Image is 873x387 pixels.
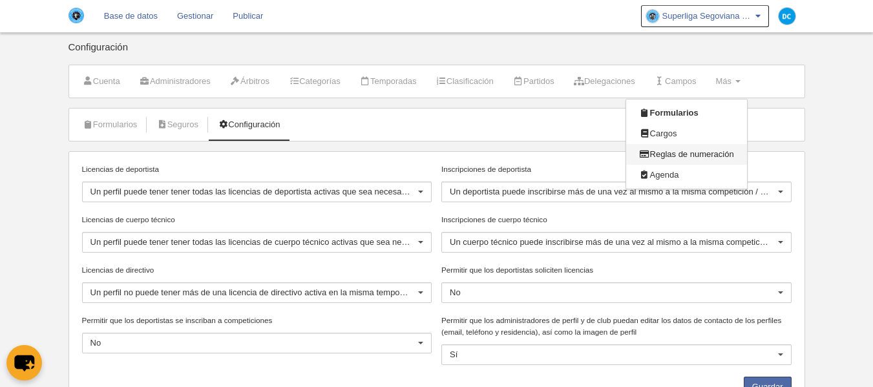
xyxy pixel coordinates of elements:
[149,115,205,134] a: Seguros
[708,72,747,91] a: Más
[76,72,127,91] a: Cuenta
[567,72,642,91] a: Delegaciones
[646,10,659,23] img: OavcNxVbaZnD.30x30.jpg
[450,187,786,196] span: Un deportista puede inscribirse más de una vez al mismo a la misma competición / evento
[626,165,746,185] a: Agenda
[647,72,704,91] a: Campos
[82,214,432,225] label: Licencias de cuerpo técnico
[211,115,287,134] a: Configuración
[441,264,792,276] label: Permitir que los deportistas soliciten licencias
[90,288,417,297] span: Un perfil no puede tener más de una licencia de directivo activa en la misma temporada
[82,163,432,175] label: Licencias de deportista
[506,72,562,91] a: Partidos
[6,345,42,381] button: chat-button
[68,42,805,65] div: Configuración
[90,187,411,196] span: Un perfil puede tener tener todas las licencias de deportista activas que sea necesario
[353,72,424,91] a: Temporadas
[641,5,769,27] a: Superliga Segoviana Por Mil Razones
[779,8,795,25] img: c2l6ZT0zMHgzMCZmcz05JnRleHQ9REMmYmc9MDM5YmU1.png
[90,237,429,247] span: Un perfil puede tener tener todas las licencias de cuerpo técnico activas que sea necesario
[223,72,277,91] a: Árbitros
[441,315,792,338] label: Permitir que los administradores de perfil y de club puedan editar los datos de contacto de los p...
[282,72,348,91] a: Categorías
[68,8,84,23] img: Superliga Segoviana Por Mil Razones
[450,237,803,247] span: Un cuerpo técnico puede inscribirse más de una vez al mismo a la misma competición / evento
[626,144,746,165] a: Reglas de numeración
[626,123,746,144] a: Cargos
[450,288,461,297] span: No
[441,214,792,225] label: Inscripciones de cuerpo técnico
[90,338,101,348] span: No
[76,115,145,134] a: Formularios
[82,264,432,276] label: Licencias de directivo
[626,103,746,123] a: Formularios
[662,10,753,23] span: Superliga Segoviana Por Mil Razones
[715,76,731,86] span: Más
[429,72,501,91] a: Clasificación
[82,315,432,326] label: Permitir que los deportistas se inscriban a competiciones
[441,163,792,175] label: Inscripciones de deportista
[132,72,218,91] a: Administradores
[450,350,458,359] span: Sí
